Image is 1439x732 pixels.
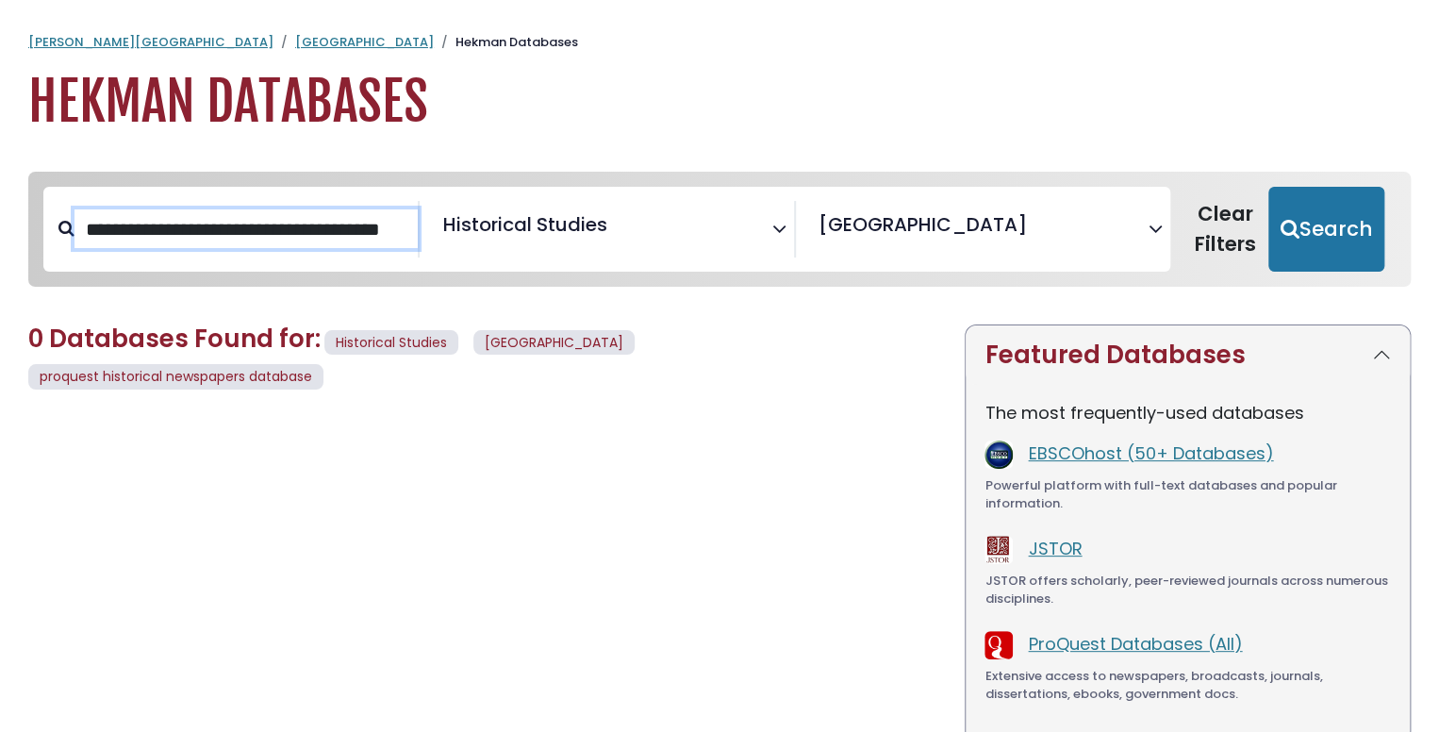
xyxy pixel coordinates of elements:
[442,210,606,239] span: Historical Studies
[966,325,1410,385] button: Featured Databases
[610,221,623,241] textarea: Search
[295,33,434,51] a: [GEOGRAPHIC_DATA]
[984,476,1391,513] div: Powerful platform with full-text databases and popular information.
[1028,632,1242,656] a: ProQuest Databases (All)
[435,210,606,239] li: Historical Studies
[984,572,1391,608] div: JSTOR offers scholarly, peer-reviewed journals across numerous disciplines.
[1182,187,1268,272] button: Clear Filters
[473,330,635,356] span: [GEOGRAPHIC_DATA]
[1028,441,1273,465] a: EBSCOhost (50+ Databases)
[28,172,1411,287] nav: Search filters
[324,330,458,356] span: Historical Studies
[819,210,1027,239] span: [GEOGRAPHIC_DATA]
[74,209,418,249] input: Search database by title or keyword
[434,33,578,52] li: Hekman Databases
[984,400,1391,425] p: The most frequently-used databases
[28,33,1411,52] nav: breadcrumb
[811,210,1027,239] li: Hekman Library
[28,322,321,356] span: 0 Databases Found for:
[28,71,1411,134] h1: Hekman Databases
[1268,187,1384,272] button: Submit for Search Results
[40,367,312,386] span: proquest historical newspapers database
[984,667,1391,704] div: Extensive access to newspapers, broadcasts, journals, dissertations, ebooks, government docs.
[28,33,273,51] a: [PERSON_NAME][GEOGRAPHIC_DATA]
[1028,537,1082,560] a: JSTOR
[1031,221,1044,241] textarea: Search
